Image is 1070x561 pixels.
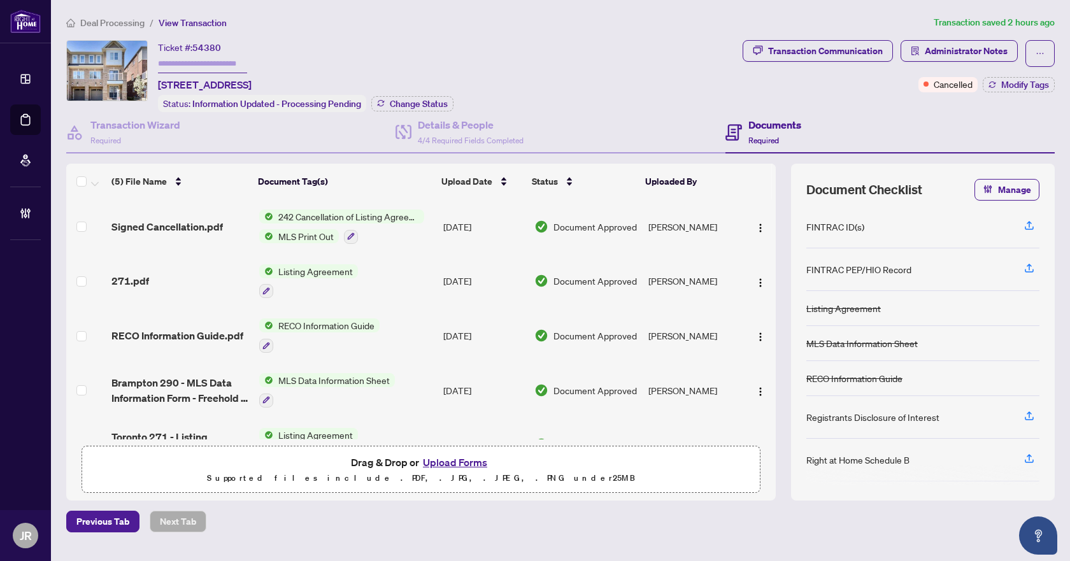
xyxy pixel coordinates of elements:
h4: Documents [748,117,801,132]
img: Logo [755,278,766,288]
img: Status Icon [259,209,273,224]
span: RECO Information Guide.pdf [111,328,243,343]
img: Status Icon [259,373,273,387]
span: 242 Cancellation of Listing Agreement - Authority to Offer for Sale [273,209,424,224]
img: Status Icon [259,264,273,278]
span: Manage [998,180,1031,200]
span: solution [911,46,920,55]
td: [PERSON_NAME] [643,254,744,309]
article: Transaction saved 2 hours ago [934,15,1055,30]
span: Change Status [390,99,448,108]
img: Document Status [534,437,548,451]
button: Status IconRECO Information Guide [259,318,380,353]
td: [DATE] [438,254,529,309]
span: 271.pdf [111,273,149,288]
div: Status: [158,95,366,112]
h4: Details & People [418,117,524,132]
button: Previous Tab [66,511,139,532]
img: Status Icon [259,318,273,332]
th: Document Tag(s) [253,164,436,199]
button: Administrator Notes [901,40,1018,62]
img: Status Icon [259,229,273,243]
img: Document Status [534,383,548,397]
span: Listing Agreement [273,264,358,278]
button: Logo [750,325,771,346]
img: Logo [755,332,766,342]
span: home [66,18,75,27]
span: Previous Tab [76,511,129,532]
td: [DATE] [438,363,529,418]
li: / [150,15,153,30]
th: (5) File Name [106,164,253,199]
td: [DATE] [438,308,529,363]
span: Document Checklist [806,181,922,199]
span: MLS Print Out [273,229,339,243]
span: RECO Information Guide [273,318,380,332]
span: Document Approved [553,220,637,234]
span: View Transaction [159,17,227,29]
img: Document Status [534,220,548,234]
span: Document Approved [553,274,637,288]
button: Status IconListing Agreement [259,428,358,462]
div: MLS Data Information Sheet [806,336,918,350]
span: Drag & Drop orUpload FormsSupported files include .PDF, .JPG, .JPEG, .PNG under25MB [82,446,760,494]
button: Next Tab [150,511,206,532]
div: Transaction Communication [768,41,883,61]
button: Upload Forms [419,454,491,471]
span: Listing Agreement [273,428,358,442]
button: Logo [750,380,771,401]
div: RECO Information Guide [806,371,902,385]
span: Document Approved [553,383,637,397]
span: Upload Date [441,174,492,188]
span: Document Approved [553,437,637,451]
img: Document Status [534,274,548,288]
img: logo [10,10,41,33]
p: Supported files include .PDF, .JPG, .JPEG, .PNG under 25 MB [90,471,752,486]
div: Listing Agreement [806,301,881,315]
span: Brampton 290 - MLS Data Information Form - Freehold - Sale.pdf [111,375,248,406]
span: Required [748,136,779,145]
span: Toronto 271 - Listing Agreement - Seller Designated Representation Agreement - Authority to Offer... [111,429,248,460]
span: Status [532,174,558,188]
div: Registrants Disclosure of Interest [806,410,939,424]
span: JR [20,527,32,544]
td: [PERSON_NAME] [643,308,744,363]
th: Upload Date [436,164,527,199]
span: Signed Cancellation.pdf [111,219,223,234]
button: Status IconListing Agreement [259,264,358,299]
button: Logo [750,271,771,291]
button: Status IconMLS Data Information Sheet [259,373,395,408]
div: Right at Home Schedule B [806,453,909,467]
td: [DATE] [438,199,529,254]
div: Ticket #: [158,40,221,55]
span: 4/4 Required Fields Completed [418,136,524,145]
button: Logo [750,434,771,455]
h4: Transaction Wizard [90,117,180,132]
span: Drag & Drop or [351,454,491,471]
img: Logo [755,387,766,397]
img: IMG-W12313173_1.jpg [67,41,147,101]
td: [PERSON_NAME] [643,418,744,472]
span: (5) File Name [111,174,167,188]
button: Open asap [1019,516,1057,555]
img: Document Status [534,329,548,343]
button: Modify Tags [983,77,1055,92]
span: Deal Processing [80,17,145,29]
th: Uploaded By [640,164,740,199]
button: Status Icon242 Cancellation of Listing Agreement - Authority to Offer for SaleStatus IconMLS Prin... [259,209,424,244]
span: ellipsis [1036,49,1045,58]
span: Information Updated - Processing Pending [192,98,361,110]
td: [PERSON_NAME] [643,363,744,418]
span: Required [90,136,121,145]
span: Document Approved [553,329,637,343]
span: Administrator Notes [925,41,1008,61]
button: Transaction Communication [743,40,893,62]
span: [STREET_ADDRESS] [158,77,252,92]
div: FINTRAC ID(s) [806,220,864,234]
td: [PERSON_NAME] [643,199,744,254]
button: Change Status [371,96,453,111]
th: Status [527,164,640,199]
button: Logo [750,217,771,237]
span: Modify Tags [1001,80,1049,89]
td: [DATE] [438,418,529,472]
